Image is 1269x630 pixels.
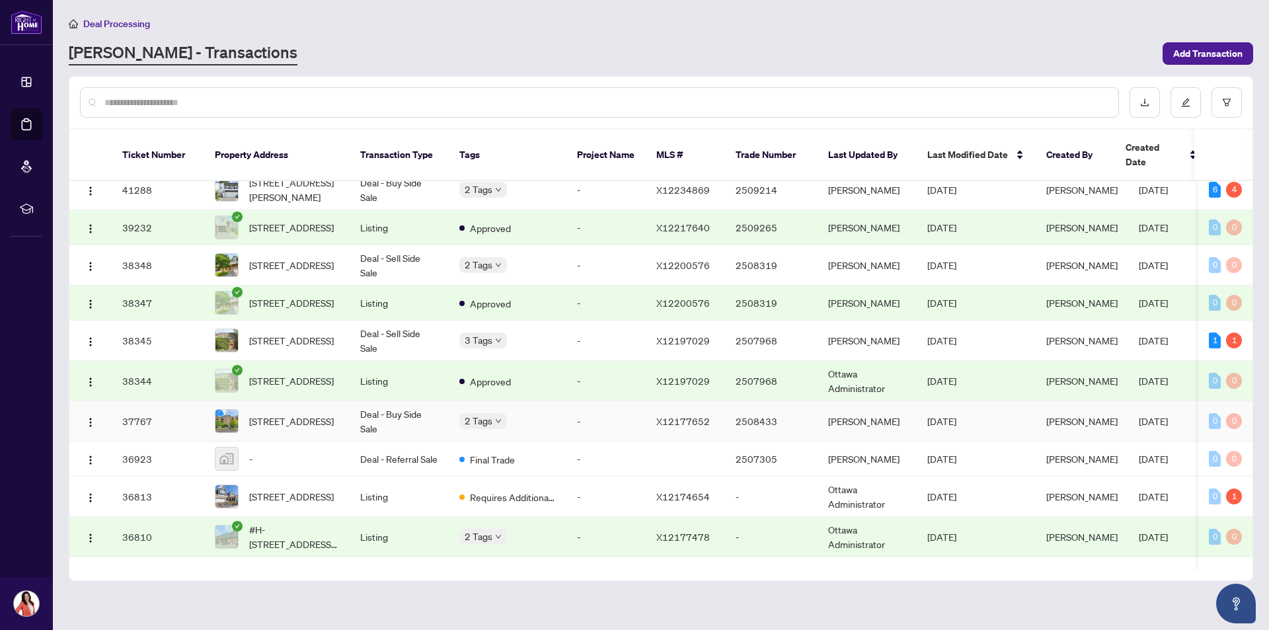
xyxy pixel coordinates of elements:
[1211,87,1242,118] button: filter
[656,531,710,543] span: X12177478
[566,442,646,477] td: -
[818,361,917,401] td: Ottawa Administrator
[204,130,350,181] th: Property Address
[1209,182,1221,198] div: 6
[1226,182,1242,198] div: 4
[927,221,956,233] span: [DATE]
[112,321,204,361] td: 38345
[350,361,449,401] td: Listing
[566,130,646,181] th: Project Name
[85,299,96,309] img: Logo
[85,377,96,387] img: Logo
[249,489,334,504] span: [STREET_ADDRESS]
[927,297,956,309] span: [DATE]
[80,217,101,238] button: Logo
[1139,221,1168,233] span: [DATE]
[14,591,39,616] img: Profile Icon
[470,374,511,389] span: Approved
[249,522,339,551] span: #H-[STREET_ADDRESS][PERSON_NAME]
[566,286,646,321] td: -
[927,259,956,271] span: [DATE]
[927,491,956,502] span: [DATE]
[80,255,101,276] button: Logo
[1046,297,1118,309] span: [PERSON_NAME]
[656,184,710,196] span: X12234869
[1209,489,1221,504] div: 0
[69,19,78,28] span: home
[566,401,646,442] td: -
[818,477,917,517] td: Ottawa Administrator
[1226,219,1242,235] div: 0
[249,414,334,428] span: [STREET_ADDRESS]
[656,415,710,427] span: X12177652
[350,517,449,557] td: Listing
[1046,184,1118,196] span: [PERSON_NAME]
[1226,257,1242,273] div: 0
[566,361,646,401] td: -
[1209,257,1221,273] div: 0
[85,261,96,272] img: Logo
[69,42,297,65] a: [PERSON_NAME] - Transactions
[725,361,818,401] td: 2507968
[112,361,204,401] td: 38344
[112,477,204,517] td: 36813
[232,212,243,222] span: check-circle
[80,179,101,200] button: Logo
[470,221,511,235] span: Approved
[818,130,917,181] th: Last Updated By
[1173,43,1243,64] span: Add Transaction
[1226,295,1242,311] div: 0
[85,455,96,465] img: Logo
[85,533,96,543] img: Logo
[80,526,101,547] button: Logo
[1046,335,1118,346] span: [PERSON_NAME]
[725,442,818,477] td: 2507305
[1181,98,1190,107] span: edit
[725,477,818,517] td: -
[495,418,502,424] span: down
[656,221,710,233] span: X12217640
[495,186,502,193] span: down
[495,337,502,344] span: down
[1171,87,1201,118] button: edit
[566,517,646,557] td: -
[1209,413,1221,429] div: 0
[1036,130,1115,181] th: Created By
[927,453,956,465] span: [DATE]
[927,531,956,543] span: [DATE]
[470,452,515,467] span: Final Trade
[1115,130,1208,181] th: Created Date
[215,216,238,239] img: thumbnail-img
[725,170,818,210] td: 2509214
[917,130,1036,181] th: Last Modified Date
[656,297,710,309] span: X12200576
[112,245,204,286] td: 38348
[818,401,917,442] td: [PERSON_NAME]
[656,335,710,346] span: X12197029
[112,286,204,321] td: 38347
[1139,375,1168,387] span: [DATE]
[1046,259,1118,271] span: [PERSON_NAME]
[1139,335,1168,346] span: [DATE]
[1046,415,1118,427] span: [PERSON_NAME]
[927,147,1008,162] span: Last Modified Date
[656,375,710,387] span: X12197029
[470,490,556,504] span: Requires Additional Docs
[85,336,96,347] img: Logo
[350,321,449,361] td: Deal - Sell Side Sale
[470,296,511,311] span: Approved
[818,210,917,245] td: [PERSON_NAME]
[350,130,449,181] th: Transaction Type
[112,170,204,210] td: 41288
[818,517,917,557] td: Ottawa Administrator
[1226,489,1242,504] div: 1
[83,18,150,30] span: Deal Processing
[465,182,492,197] span: 2 Tags
[495,262,502,268] span: down
[1139,453,1168,465] span: [DATE]
[1140,98,1149,107] span: download
[725,401,818,442] td: 2508433
[495,533,502,540] span: down
[725,321,818,361] td: 2507968
[1130,87,1160,118] button: download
